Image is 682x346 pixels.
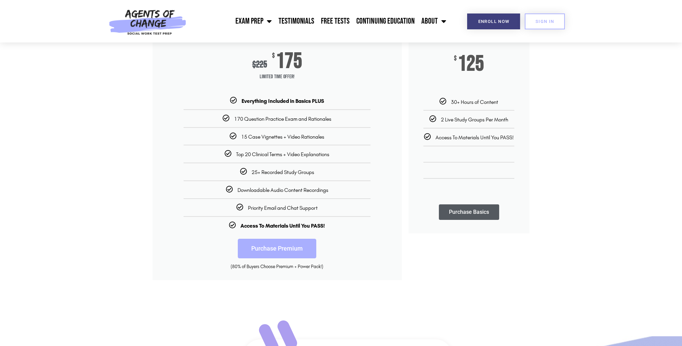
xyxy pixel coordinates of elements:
a: Enroll Now [467,13,520,29]
span: SIGN IN [535,19,554,24]
span: Limited Time Offer! [153,70,402,84]
span: 175 [276,53,302,70]
a: Testimonials [275,13,318,30]
span: $ [272,53,275,59]
a: About [418,13,449,30]
div: 225 [252,59,267,70]
span: Access To Materials Until You PASS! [435,134,514,141]
span: Enroll Now [478,19,509,24]
a: Free Tests [318,13,353,30]
a: Purchase Premium [238,239,316,258]
span: 25+ Recorded Study Groups [252,169,314,175]
span: $ [454,55,457,62]
span: Top 20 Clinical Terms + Video Explanations [236,151,329,157]
a: Continuing Education [353,13,418,30]
span: $ [252,59,256,70]
span: Priority Email and Chat Support [248,205,318,211]
span: 125 [458,55,484,73]
a: Purchase Basics [439,204,499,220]
nav: Menu [190,13,449,30]
a: SIGN IN [525,13,565,29]
div: (80% of Buyers Choose Premium + Power Pack!) [163,263,392,270]
span: Downloadable Audio Content Recordings [237,187,328,193]
b: Access To Materials Until You PASS! [240,223,325,229]
span: 2 Live Study Groups Per Month [441,116,508,123]
b: Everything Included in Basics PLUS [241,98,324,104]
span: 30+ Hours of Content [451,99,498,105]
span: 170 Question Practice Exam and Rationales [234,116,331,122]
span: 15 Case Vignettes + Video Rationales [241,134,324,140]
a: Exam Prep [232,13,275,30]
